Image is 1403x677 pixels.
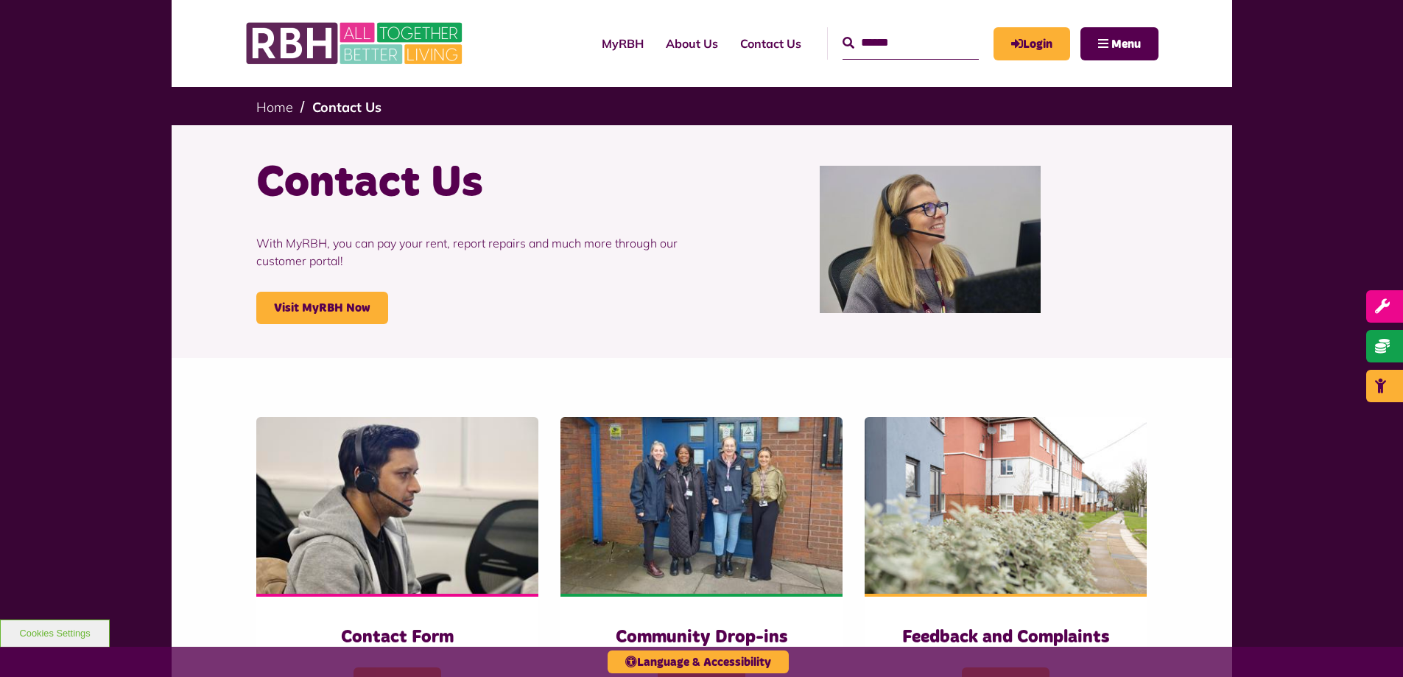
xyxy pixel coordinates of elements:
[312,99,381,116] a: Contact Us
[1337,611,1403,677] iframe: Netcall Web Assistant for live chat
[590,626,813,649] h3: Community Drop-ins
[256,212,691,292] p: With MyRBH, you can pay your rent, report repairs and much more through our customer portal!
[820,166,1041,313] img: Contact Centre February 2024 (1)
[560,417,843,594] img: Heywood Drop In 2024
[245,15,466,72] img: RBH
[256,99,293,116] a: Home
[1080,27,1158,60] button: Navigation
[865,417,1147,594] img: SAZMEDIA RBH 22FEB24 97
[256,155,691,212] h1: Contact Us
[608,650,789,673] button: Language & Accessibility
[994,27,1070,60] a: MyRBH
[256,417,538,594] img: Contact Centre February 2024 (4)
[591,24,655,63] a: MyRBH
[286,626,509,649] h3: Contact Form
[894,626,1117,649] h3: Feedback and Complaints
[1111,38,1141,50] span: Menu
[729,24,812,63] a: Contact Us
[655,24,729,63] a: About Us
[256,292,388,324] a: Visit MyRBH Now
